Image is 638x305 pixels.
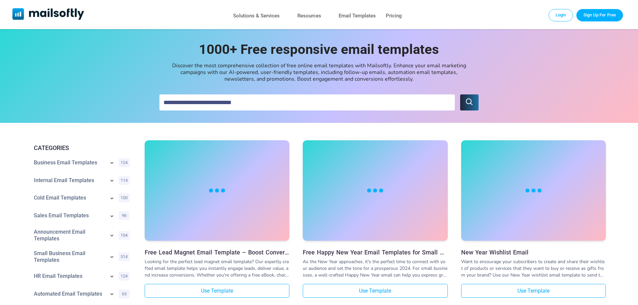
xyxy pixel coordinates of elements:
[297,11,321,21] a: Resources
[34,273,105,280] a: Category
[109,177,115,185] a: Show subcategories for Internal Email Templates
[109,159,115,167] a: Show subcategories for Business Email Templates
[185,42,453,57] h1: 1000+ Free responsive email templates
[461,249,606,256] a: New Year Wishlist Email
[12,8,84,21] a: Mailsoftly
[145,140,289,242] a: Free Lead Magnet Email Template – Boost Conversions with Engaging Emails
[303,249,447,256] a: Free Happy New Year Email Templates for Small Businesses in [DATE]
[233,11,280,21] a: Solutions & Services
[109,195,115,203] a: Show subcategories for Cold Email Templates
[34,291,105,297] a: Category
[109,232,115,240] a: Show subcategories for Announcement Email Templates
[28,144,132,152] div: CATEGORIES
[168,62,470,82] div: Discover the most comprehensive collection of free online email templates with Mailsoftly. Enhanc...
[109,253,115,261] a: Show subcategories for Small Business Email Templates
[303,140,447,242] a: Free Happy New Year Email Templates for Small Businesses in 2024
[145,258,289,279] div: Looking for the perfect lead magnet email template? Our expertly crafted email template helps you...
[386,11,402,21] a: Pricing
[34,195,105,201] a: Category
[303,258,447,279] div: As the New Year approaches, it's the perfect time to connect with your audience and set the tone ...
[461,284,606,298] a: Use Template
[34,212,105,219] a: Category
[145,284,289,298] a: Use Template
[303,249,447,256] h3: Free Happy New Year Email Templates for Small Businesses in 2024
[145,249,289,256] a: Free Lead Magnet Email Template – Boost Conversions with Engaging Emails
[109,291,115,299] a: Show subcategories for Automated Email Templates
[576,9,623,21] a: Trial
[303,284,447,298] a: Use Template
[461,258,606,279] div: Want to encourage your subscribers to create and share their wishlist of products or services tha...
[34,250,105,263] a: Category
[12,8,84,20] img: Mailsoftly Logo
[109,273,115,281] a: Show subcategories for HR Email Templates
[109,213,115,221] a: Show subcategories for Sales Email Templates
[34,159,105,166] a: Category
[34,177,105,184] a: Category
[549,9,573,21] a: Login
[34,229,105,242] a: Category
[461,140,606,242] a: New Year Wishlist Email
[339,11,376,21] a: Email Templates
